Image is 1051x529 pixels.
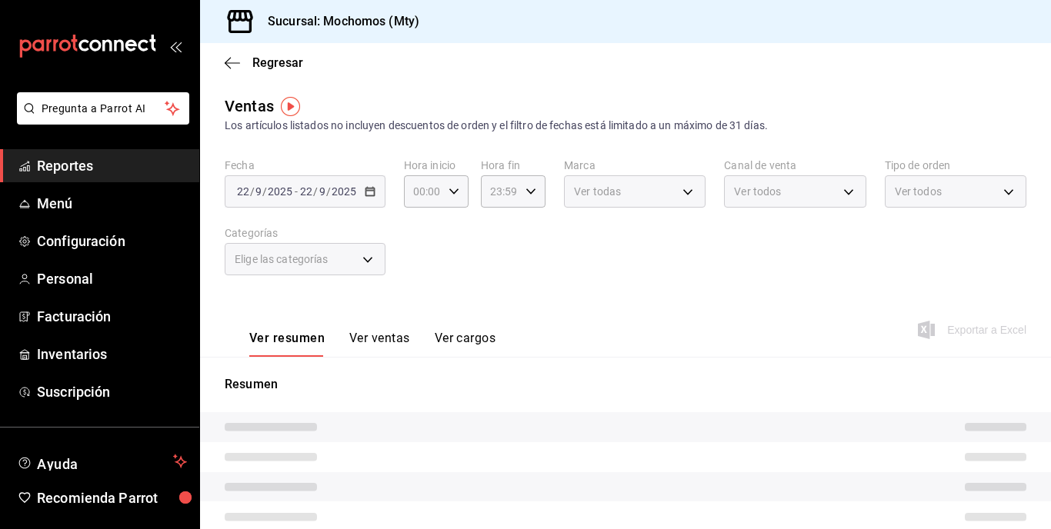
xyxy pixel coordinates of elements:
[42,101,165,117] span: Pregunta a Parrot AI
[295,185,298,198] span: -
[37,268,187,289] span: Personal
[225,228,385,238] label: Categorías
[37,306,187,327] span: Facturación
[225,118,1026,134] div: Los artículos listados no incluyen descuentos de orden y el filtro de fechas está limitado a un m...
[724,160,866,171] label: Canal de venta
[225,95,274,118] div: Ventas
[37,452,167,471] span: Ayuda
[564,160,706,171] label: Marca
[249,331,325,357] button: Ver resumen
[313,185,318,198] span: /
[252,55,303,70] span: Regresar
[249,331,495,357] div: navigation tabs
[225,375,1026,394] p: Resumen
[734,184,781,199] span: Ver todos
[37,193,187,214] span: Menú
[574,184,621,199] span: Ver todas
[885,160,1026,171] label: Tipo de orden
[236,185,250,198] input: --
[435,331,496,357] button: Ver cargos
[225,160,385,171] label: Fecha
[349,331,410,357] button: Ver ventas
[37,381,187,402] span: Suscripción
[404,160,469,171] label: Hora inicio
[255,12,419,31] h3: Sucursal: Mochomos (Mty)
[37,487,187,508] span: Recomienda Parrot
[281,97,300,116] img: Tooltip marker
[326,185,331,198] span: /
[225,55,303,70] button: Regresar
[37,344,187,364] span: Inventarios
[319,185,326,198] input: --
[267,185,293,198] input: ----
[17,92,189,125] button: Pregunta a Parrot AI
[37,155,187,176] span: Reportes
[11,111,189,128] a: Pregunta a Parrot AI
[255,185,262,198] input: --
[235,251,329,267] span: Elige las categorías
[331,185,357,198] input: ----
[481,160,546,171] label: Hora fin
[299,185,313,198] input: --
[250,185,255,198] span: /
[37,231,187,251] span: Configuración
[169,40,182,52] button: open_drawer_menu
[895,184,942,199] span: Ver todos
[262,185,267,198] span: /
